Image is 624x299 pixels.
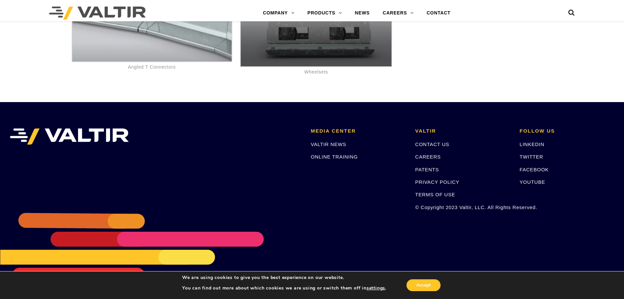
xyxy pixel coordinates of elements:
[49,7,146,20] img: Valtir
[415,203,510,211] p: © Copyright 2023 Valtir, LLC. All Rights Reserved.
[376,7,420,20] a: CAREERS
[415,192,455,197] a: TERMS OF USE
[256,7,301,20] a: COMPANY
[415,128,510,134] h2: VALTIR
[234,67,398,77] dd: Wheelsets
[420,7,457,20] a: CONTACT
[415,154,441,160] a: CAREERS
[311,154,358,160] a: ONLINE TRAINING
[182,275,387,281] p: We are using cookies to give you the best experience on our website.
[415,141,449,147] a: CONTACT US
[301,7,349,20] a: PRODUCTS
[407,279,441,291] button: Accept
[520,154,543,160] a: TWITTER
[182,285,387,291] p: You can find out more about which cookies we are using or switch them off in .
[367,285,385,291] button: settings
[520,179,545,185] a: YOUTUBE
[70,62,234,72] dd: Angled T Connectors
[520,141,544,147] a: LINKEDIN
[311,128,406,134] h2: MEDIA CENTER
[520,167,549,172] a: FACEBOOK
[415,167,439,172] a: PATENTS
[311,141,346,147] a: VALTIR NEWS
[415,179,460,185] a: PRIVACY POLICY
[348,7,376,20] a: NEWS
[10,128,129,145] img: VALTIR
[520,128,614,134] h2: FOLLOW US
